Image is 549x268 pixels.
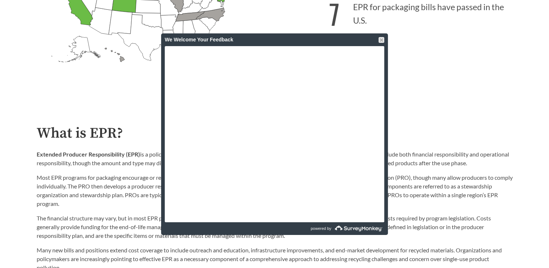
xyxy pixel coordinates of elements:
[37,214,513,240] p: The financial structure may vary, but in most EPR programs producers pay fees to the PRO. The PRO...
[275,222,384,235] a: powered by
[37,173,513,208] p: Most EPR programs for packaging encourage or require producers of packaging products to join a co...
[37,150,513,167] p: is a policy approach that assigns producers responsibility for the end-of-life of products. This ...
[37,125,513,142] h2: What is EPR?
[165,33,384,46] div: We Welcome Your Feedback
[37,151,140,158] strong: Extended Producer Responsibility (EPR)
[311,222,331,235] span: powered by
